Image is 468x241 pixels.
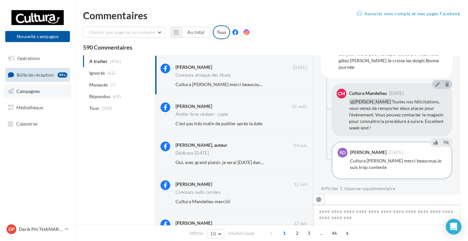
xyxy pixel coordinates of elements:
[58,72,67,78] div: 99+
[175,151,209,155] div: Dédicace [DATE]
[89,93,110,100] span: Répondus
[389,91,404,96] span: [DATE]
[102,106,113,111] span: (590)
[113,94,121,99] span: (69)
[313,194,324,205] button: @
[83,10,460,20] div: Commentaires
[110,82,116,87] span: (7)
[294,221,307,227] span: 12 juin
[316,196,322,202] i: @
[89,105,99,112] span: Tous
[175,159,368,165] span: Oui, avec grand plaisir, je serai [DATE] dans vos locaux de Cultura Mandelieu. [PERSON_NAME]
[228,230,255,236] span: résultats/page
[294,143,307,149] span: 04 juil.
[292,228,302,238] span: 2
[175,121,262,126] span: C'est pas très malin de publier après la date
[294,182,307,188] span: 12 juin
[213,25,230,39] div: Tous
[182,27,210,38] button: Au total
[339,51,447,70] div: Bonjour merci pour ce super concours Vous nous gâtez [PERSON_NAME] Je croise les doigts Bonne jou...
[321,185,395,192] button: Afficher 1 réponse supplémentaire
[175,82,304,87] span: Cultura [PERSON_NAME] merci beaucoup je suis trop contente
[349,91,387,96] div: Cultura Mandelieu
[19,226,62,233] p: Derik PH THAMARET
[4,101,71,114] a: Médiathèque
[175,199,230,204] span: Cultura Mandelieu merciiii
[83,27,165,38] button: Choisir une page ou un compte
[89,70,105,76] span: Ignorés
[16,121,38,126] span: Calendrier
[389,150,403,155] span: [DATE]
[350,158,446,171] div: Cultura [PERSON_NAME] merci beaucoup je suis trop contente
[175,64,212,70] div: [PERSON_NAME]
[189,230,204,236] span: Afficher
[208,229,224,238] button: 10
[329,228,340,238] span: 46
[108,70,116,76] span: (62)
[316,228,327,238] span: ...
[16,88,40,94] span: Campagnes
[4,84,71,98] a: Campagnes
[349,99,392,104] span: @[PERSON_NAME]
[89,82,108,88] span: Masqués
[5,31,70,42] button: Nouvelle campagne
[16,105,43,110] span: Médiathèque
[8,226,15,233] span: DP
[175,181,212,188] div: [PERSON_NAME]
[175,103,212,110] div: [PERSON_NAME]
[304,228,314,238] span: 3
[175,220,212,226] div: [PERSON_NAME]
[338,90,345,97] span: CM
[171,27,210,38] button: Au total
[4,52,71,65] a: Opérations
[4,117,71,131] a: Calendrier
[446,219,461,234] div: Open Intercom Messenger
[175,190,221,194] div: Concours nuits carrées
[175,142,227,148] div: [PERSON_NAME], auteur
[89,29,155,35] span: Choisir une page ou un compte
[350,150,387,155] div: [PERSON_NAME]
[349,99,443,130] span: Toutes nos félicitations, vous venez de remporter deux places pour l'évènement. Vous pouvez conta...
[293,65,307,71] span: [DATE]
[292,104,307,110] span: 02 août
[17,55,40,61] span: Opérations
[279,228,290,238] span: 1
[175,112,228,116] div: Atelier livre cinéum - copie
[340,149,345,156] span: SD
[210,231,216,236] span: 10
[175,73,231,77] div: Concours attaque des titans
[4,68,71,82] a: Boîte de réception99+
[17,72,54,77] span: Boîte de réception
[83,44,460,50] div: 590 Commentaires
[5,223,70,235] a: DP Derik PH THAMARET
[357,10,460,18] a: Associer mon compte et mes pages Facebook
